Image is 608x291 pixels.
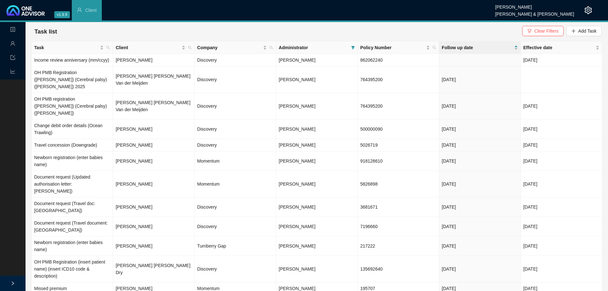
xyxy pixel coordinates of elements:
th: Task [32,42,113,54]
span: Add Task [578,27,597,34]
span: [PERSON_NAME] [279,181,315,187]
td: Newborn registration (enter babies name) [32,236,113,256]
td: Turnberry Gap [195,236,276,256]
td: [DATE] [439,236,521,256]
td: [DATE] [521,93,602,119]
td: 5826898 [358,171,439,197]
td: 7196660 [358,217,439,236]
td: Change debit order details (Ocean Trawling) [32,119,113,139]
span: search [431,43,438,52]
span: search [269,46,273,50]
span: user [10,38,15,51]
td: [DATE] [439,66,521,93]
span: filter [350,43,356,52]
td: 764395200 [358,66,439,93]
td: [PERSON_NAME] [113,171,194,197]
td: [PERSON_NAME] [113,54,194,66]
td: [DATE] [521,119,602,139]
th: Client [113,42,194,54]
td: Discovery [195,256,276,282]
td: [DATE] [439,256,521,282]
td: 862062240 [358,54,439,66]
div: [PERSON_NAME] & [PERSON_NAME] [495,9,574,16]
button: Add Task [566,26,602,36]
td: Discovery [195,93,276,119]
td: Travel concession (Downgrade) [32,139,113,151]
span: [PERSON_NAME] [279,77,315,82]
td: Newborn registration (enter babies name) [32,151,113,171]
span: search [432,46,436,50]
td: [DATE] [521,139,602,151]
span: [PERSON_NAME] [279,266,315,272]
td: Discovery [195,66,276,93]
td: [DATE] [439,151,521,171]
td: [PERSON_NAME] [PERSON_NAME] Van der Meijden [113,93,194,119]
td: [DATE] [521,236,602,256]
span: import [10,52,15,65]
td: [DATE] [521,256,602,282]
span: Administrator [279,44,348,51]
td: [PERSON_NAME] [113,197,194,217]
span: v1.9.9 [54,11,70,18]
td: [PERSON_NAME] [PERSON_NAME] Dry [113,256,194,282]
td: [PERSON_NAME] [113,217,194,236]
td: [DATE] [439,119,521,139]
td: Momentum [195,171,276,197]
span: Clear Filters [534,27,558,34]
span: [PERSON_NAME] [279,286,315,291]
span: Client [116,44,180,51]
span: filter [351,46,355,50]
td: Discovery [195,119,276,139]
span: Policy Number [360,44,425,51]
span: Follow up date [442,44,513,51]
span: [PERSON_NAME] [279,224,315,229]
span: Task list [34,28,57,35]
td: Discovery [195,54,276,66]
span: [PERSON_NAME] [279,103,315,109]
span: profile [10,24,15,37]
td: 500000090 [358,119,439,139]
button: Clear Filters [522,26,563,36]
td: [DATE] [521,197,602,217]
td: [DATE] [439,139,521,151]
th: Effective date [521,42,602,54]
td: OH PMB Registration ([PERSON_NAME]) (Cerebral palsy) ([PERSON_NAME]) 2025 [32,66,113,93]
td: [PERSON_NAME] [113,119,194,139]
td: OH PMB Registration (insert patient name) (insert ICD10 code & description) [32,256,113,282]
span: search [268,43,274,52]
span: [PERSON_NAME] [279,243,315,249]
td: [PERSON_NAME] [113,151,194,171]
span: line-chart [10,66,15,79]
span: search [188,46,192,50]
td: Discovery [195,139,276,151]
td: [DATE] [439,197,521,217]
td: [PERSON_NAME] [113,236,194,256]
span: right [11,281,15,286]
td: 918128610 [358,151,439,171]
td: 3681671 [358,197,439,217]
td: 5026719 [358,139,439,151]
span: Task [34,44,99,51]
span: [PERSON_NAME] [279,142,315,148]
span: [PERSON_NAME] [279,57,315,63]
span: search [106,46,110,50]
td: Document request (Updated authorisation letter: [PERSON_NAME]) [32,171,113,197]
td: [DATE] [521,54,602,66]
span: filter [527,29,532,33]
th: Company [195,42,276,54]
span: [PERSON_NAME] [279,204,315,210]
th: Policy Number [358,42,439,54]
td: [DATE] [521,171,602,197]
td: 135692640 [358,256,439,282]
td: Discovery [195,197,276,217]
span: Company [197,44,262,51]
span: search [187,43,193,52]
span: [PERSON_NAME] [279,126,315,132]
td: [DATE] [521,217,602,236]
td: [DATE] [439,171,521,197]
span: plus [571,29,576,33]
td: [PERSON_NAME] [113,139,194,151]
span: search [105,43,111,52]
span: user [77,7,82,12]
td: 764395200 [358,93,439,119]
